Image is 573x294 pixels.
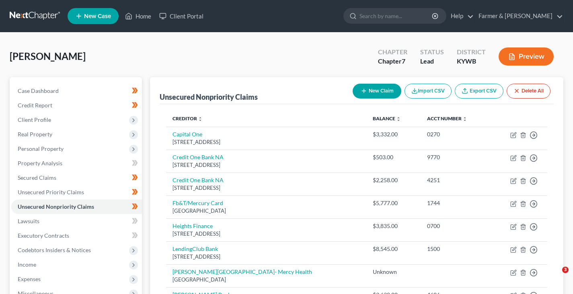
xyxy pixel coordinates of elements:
[427,176,484,184] div: 4251
[11,156,142,171] a: Property Analysis
[173,245,218,252] a: LendingClub Bank
[18,145,64,152] span: Personal Property
[173,138,360,146] div: [STREET_ADDRESS]
[121,9,155,23] a: Home
[457,47,486,57] div: District
[373,222,414,230] div: $3,835.00
[427,130,484,138] div: 0270
[18,160,62,167] span: Property Analysis
[173,268,312,275] a: [PERSON_NAME][GEOGRAPHIC_DATA]- Mercy Health
[373,176,414,184] div: $2,258.00
[18,247,91,253] span: Codebtors Insiders & Notices
[373,130,414,138] div: $3,332.00
[378,57,407,66] div: Chapter
[447,9,474,23] a: Help
[173,184,360,192] div: [STREET_ADDRESS]
[11,84,142,98] a: Case Dashboard
[373,245,414,253] div: $8,545.00
[18,218,39,224] span: Lawsuits
[373,115,401,121] a: Balance unfold_more
[173,207,360,215] div: [GEOGRAPHIC_DATA]
[474,9,563,23] a: Farmer & [PERSON_NAME]
[173,253,360,261] div: [STREET_ADDRESS]
[18,189,84,195] span: Unsecured Priority Claims
[84,13,111,19] span: New Case
[18,174,56,181] span: Secured Claims
[173,222,213,229] a: Heights Finance
[198,117,203,121] i: unfold_more
[420,57,444,66] div: Lead
[11,171,142,185] a: Secured Claims
[173,115,203,121] a: Creditor unfold_more
[155,9,207,23] a: Client Portal
[378,47,407,57] div: Chapter
[173,131,202,138] a: Capital One
[11,185,142,199] a: Unsecured Priority Claims
[11,98,142,113] a: Credit Report
[18,116,51,123] span: Client Profile
[173,177,224,183] a: Credit One Bank NA
[173,199,223,206] a: Fb&T/Mercury Card
[359,8,433,23] input: Search by name...
[507,84,550,99] button: Delete All
[562,267,569,273] span: 3
[427,222,484,230] div: 0700
[455,84,503,99] a: Export CSV
[373,199,414,207] div: $5,777.00
[546,267,565,286] iframe: Intercom live chat
[173,230,360,238] div: [STREET_ADDRESS]
[18,275,41,282] span: Expenses
[499,47,554,66] button: Preview
[373,153,414,161] div: $503.00
[160,92,258,102] div: Unsecured Nonpriority Claims
[396,117,401,121] i: unfold_more
[18,203,94,210] span: Unsecured Nonpriority Claims
[18,261,36,268] span: Income
[402,57,405,65] span: 7
[10,50,86,62] span: [PERSON_NAME]
[462,117,467,121] i: unfold_more
[427,115,467,121] a: Acct Number unfold_more
[18,232,69,239] span: Executory Contracts
[18,87,59,94] span: Case Dashboard
[420,47,444,57] div: Status
[173,154,224,160] a: Credit One Bank NA
[427,153,484,161] div: 9770
[427,199,484,207] div: 1744
[18,131,52,138] span: Real Property
[18,102,52,109] span: Credit Report
[11,214,142,228] a: Lawsuits
[405,84,452,99] button: Import CSV
[11,199,142,214] a: Unsecured Nonpriority Claims
[373,268,414,276] div: Unknown
[173,276,360,284] div: [GEOGRAPHIC_DATA]
[353,84,401,99] button: New Claim
[173,161,360,169] div: [STREET_ADDRESS]
[11,228,142,243] a: Executory Contracts
[427,245,484,253] div: 1500
[457,57,486,66] div: KYWB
